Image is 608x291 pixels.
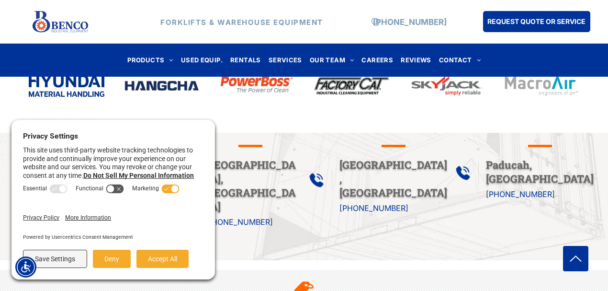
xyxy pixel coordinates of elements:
[339,158,447,199] span: [GEOGRAPHIC_DATA], [GEOGRAPHIC_DATA]
[29,75,104,97] img: bencoindustrial
[265,54,306,67] a: SERVICES
[339,203,408,213] a: [PHONE_NUMBER]
[504,74,579,98] img: bencoindustrial
[124,54,177,67] a: PRODUCTS
[219,74,294,95] img: bencoindustrial
[160,17,323,26] strong: FORKLIFTS & WAREHOUSE EQUIPMENT
[435,54,484,67] a: CONTACT
[397,54,435,67] a: REVIEWS
[314,75,389,96] img: bencoindustrial
[177,54,226,67] a: USED EQUIP.
[306,54,358,67] a: OUR TEAM
[358,54,397,67] a: CAREERS
[204,158,296,213] span: [GEOGRAPHIC_DATA], [GEOGRAPHIC_DATA]
[483,11,590,32] a: REQUEST QUOTE OR SERVICE
[486,189,555,199] a: [PHONE_NUMBER]
[487,12,585,30] span: REQUEST QUOTE OR SERVICE
[486,158,594,186] span: Paducah, [GEOGRAPHIC_DATA]
[226,54,265,67] a: RENTALS
[15,256,36,278] div: Accessibility Menu
[204,217,273,227] a: [PHONE_NUMBER]
[408,74,484,98] img: bencoindustrial
[124,80,199,92] img: bencoindustrial
[373,17,447,26] a: [PHONE_NUMBER]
